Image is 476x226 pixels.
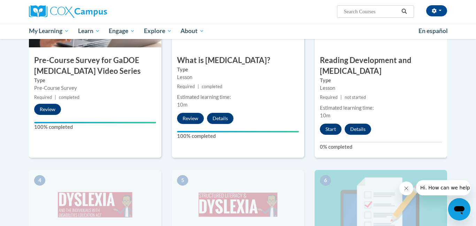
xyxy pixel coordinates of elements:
[59,95,79,100] span: completed
[177,132,299,140] label: 100% completed
[207,113,233,124] button: Details
[320,124,341,135] button: Start
[320,104,442,112] div: Estimated learning time:
[448,198,470,220] iframe: Button to launch messaging window
[181,27,204,35] span: About
[176,23,209,39] a: About
[320,143,442,151] label: 0% completed
[399,181,413,195] iframe: Close message
[29,27,69,35] span: My Learning
[104,23,139,39] a: Engage
[320,95,338,100] span: Required
[177,73,299,81] div: Lesson
[109,27,135,35] span: Engage
[419,27,448,34] span: En español
[18,23,458,39] div: Main menu
[24,23,74,39] a: My Learning
[78,27,100,35] span: Learn
[177,93,299,101] div: Estimated learning time:
[399,7,409,16] button: Search
[34,77,156,84] label: Type
[55,95,56,100] span: |
[4,5,56,10] span: Hi. How can we help?
[177,102,187,108] span: 10m
[144,27,172,35] span: Explore
[34,95,52,100] span: Required
[74,23,105,39] a: Learn
[320,84,442,92] div: Lesson
[177,84,195,89] span: Required
[198,84,199,89] span: |
[177,113,204,124] button: Review
[139,23,176,39] a: Explore
[34,122,156,123] div: Your progress
[34,175,45,186] span: 4
[34,104,61,115] button: Review
[29,5,161,18] a: Cox Campus
[345,95,366,100] span: not started
[426,5,447,16] button: Account Settings
[29,5,107,18] img: Cox Campus
[177,175,188,186] span: 5
[320,77,442,84] label: Type
[202,84,222,89] span: completed
[177,131,299,132] div: Your progress
[320,112,330,118] span: 10m
[340,95,342,100] span: |
[345,124,371,135] button: Details
[172,55,304,66] h3: What is [MEDICAL_DATA]?
[320,175,331,186] span: 6
[34,123,156,131] label: 100% completed
[414,24,452,38] a: En español
[343,7,399,16] input: Search Courses
[416,180,470,195] iframe: Message from company
[315,55,447,77] h3: Reading Development and [MEDICAL_DATA]
[177,66,299,73] label: Type
[29,55,161,77] h3: Pre-Course Survey for GaDOE [MEDICAL_DATA] Video Series
[34,84,156,92] div: Pre-Course Survey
